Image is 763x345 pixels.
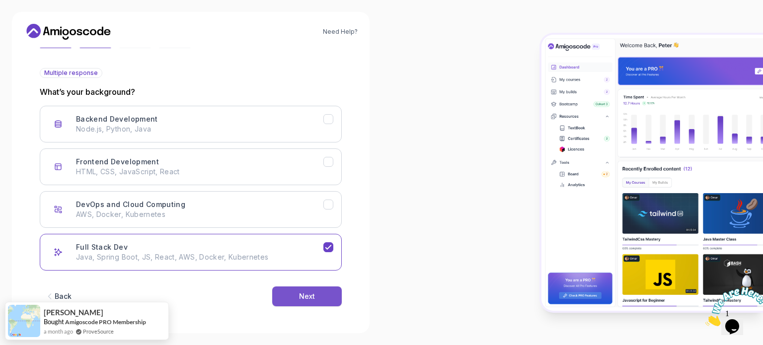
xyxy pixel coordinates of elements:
[4,4,66,43] img: Chat attention grabber
[541,35,763,311] img: Amigoscode Dashboard
[44,69,98,77] span: Multiple response
[40,191,342,228] button: DevOps and Cloud Computing
[40,286,76,306] button: Back
[76,157,159,167] h3: Frontend Development
[40,106,342,142] button: Backend Development
[76,167,323,177] p: HTML, CSS, JavaScript, React
[323,28,358,36] a: Need Help?
[40,234,342,271] button: Full Stack Dev
[83,327,114,336] a: ProveSource
[8,305,40,337] img: provesource social proof notification image
[40,148,342,185] button: Frontend Development
[76,124,323,134] p: Node.js, Python, Java
[701,283,763,330] iframe: chat widget
[76,200,185,209] h3: DevOps and Cloud Computing
[299,291,315,301] div: Next
[4,4,8,12] span: 1
[40,86,342,98] p: What’s your background?
[44,308,103,317] span: [PERSON_NAME]
[76,114,158,124] h3: Backend Development
[76,209,323,219] p: AWS, Docker, Kubernetes
[44,327,73,336] span: a month ago
[65,318,146,326] a: Amigoscode PRO Membership
[55,291,72,301] div: Back
[76,252,323,262] p: Java, Spring Boot, JS, React, AWS, Docker, Kubernetes
[76,242,128,252] h3: Full Stack Dev
[24,24,113,40] a: Home link
[44,318,64,326] span: Bought
[272,286,342,306] button: Next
